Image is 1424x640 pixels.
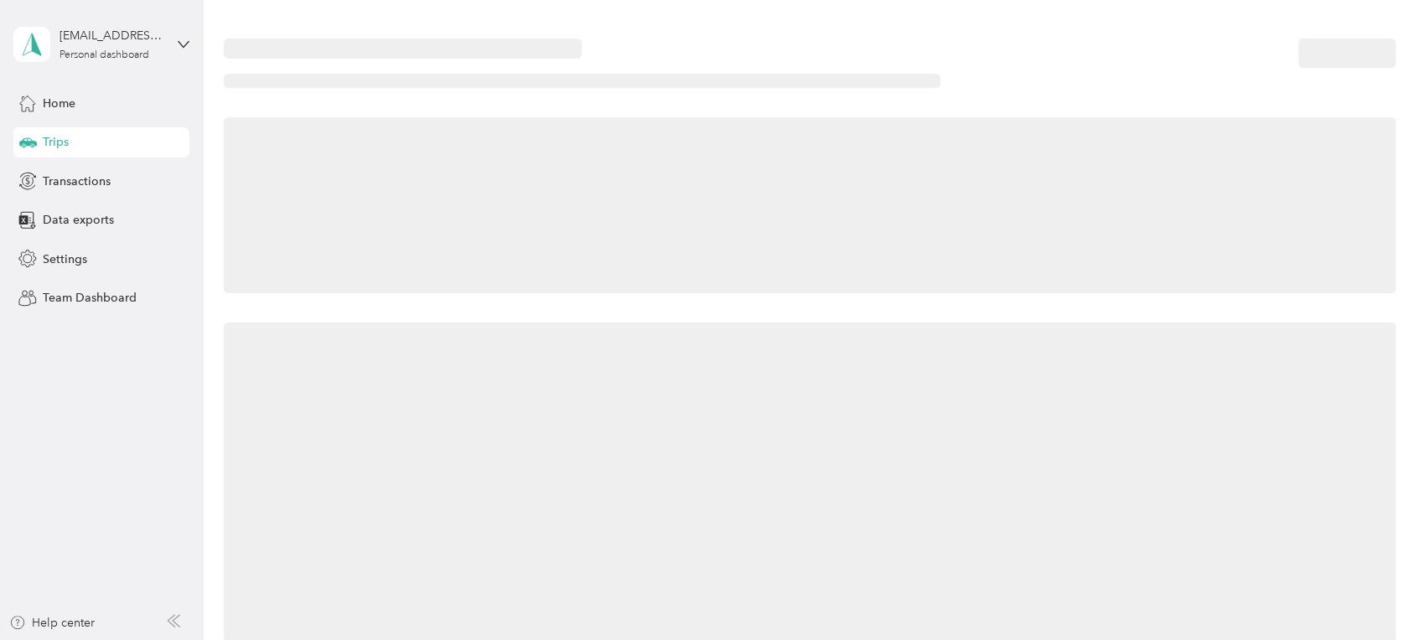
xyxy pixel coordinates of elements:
[43,133,69,151] span: Trips
[9,614,95,632] button: Help center
[60,27,164,44] div: [EMAIL_ADDRESS][DOMAIN_NAME]
[60,50,149,60] div: Personal dashboard
[43,211,114,229] span: Data exports
[43,250,87,268] span: Settings
[1330,546,1424,640] iframe: Everlance-gr Chat Button Frame
[43,173,111,190] span: Transactions
[43,289,137,307] span: Team Dashboard
[43,95,75,112] span: Home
